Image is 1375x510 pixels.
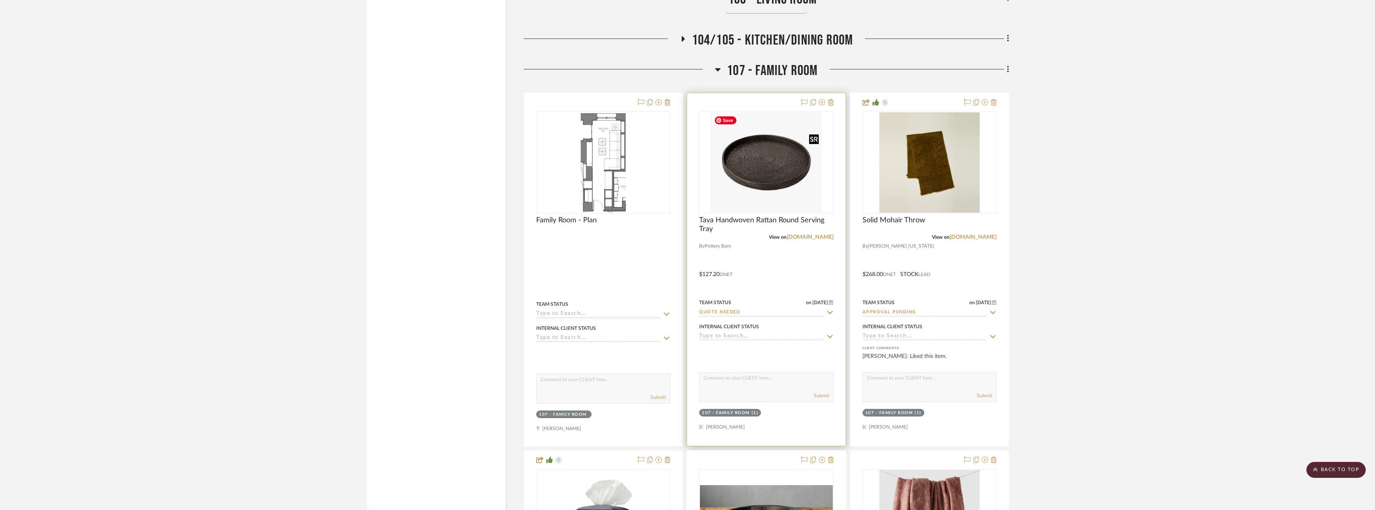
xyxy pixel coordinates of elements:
span: Family Room - Plan [536,216,597,225]
div: Team Status [536,301,568,308]
div: 107 - Family Room [702,410,750,416]
input: Type to Search… [699,309,824,317]
span: By [862,242,868,250]
button: Submit [814,392,829,399]
span: 104/105 - Kitchen/Dining Room [692,32,853,49]
div: [PERSON_NAME]: Liked this item. [862,352,997,368]
img: Family Room - Plan [581,112,626,213]
img: Solid Mohair Throw [879,112,980,213]
span: Solid Mohair Throw [862,216,925,225]
span: Tava Handwoven Rattan Round Serving Tray [699,216,833,234]
button: Submit [977,392,992,399]
div: 107 - Family Room [865,410,913,416]
div: 107 - Family Room [539,412,587,418]
div: Internal Client Status [536,325,596,332]
input: Type to Search… [862,309,987,317]
div: (1) [915,410,921,416]
div: Team Status [699,299,731,306]
div: 0 [863,112,996,213]
div: (1) [752,410,759,416]
span: on [806,300,812,305]
input: Type to Search… [536,335,661,342]
span: [DATE] [975,300,992,305]
span: Pottery Barn [705,242,731,250]
span: 107 - Family Room [727,62,818,79]
span: [DATE] [812,300,829,305]
div: Internal Client Status [862,323,922,330]
input: Type to Search… [862,333,987,341]
span: on [969,300,975,305]
div: Team Status [862,299,895,306]
img: Tava Handwoven Rattan Round Serving Tray [711,112,822,213]
span: [PERSON_NAME] [US_STATE] [868,242,934,250]
a: [DOMAIN_NAME] [787,234,834,240]
div: 0 [700,112,833,213]
div: Internal Client Status [699,323,759,330]
span: View on [769,235,787,240]
scroll-to-top-button: BACK TO TOP [1306,462,1366,478]
span: Save [715,116,736,124]
input: Type to Search… [536,311,661,318]
span: View on [932,235,950,240]
a: [DOMAIN_NAME] [950,234,997,240]
input: Type to Search… [699,333,824,341]
button: Submit [651,394,666,401]
span: By [699,242,705,250]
